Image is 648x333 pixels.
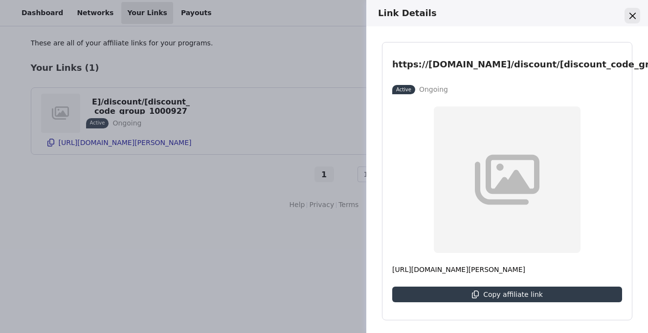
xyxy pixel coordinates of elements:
h3: Link Details [378,8,624,19]
button: Close [625,8,640,23]
p: [URL][DOMAIN_NAME][PERSON_NAME] [392,265,622,275]
p: Active [396,86,411,93]
p: Copy affiliate link [483,291,543,298]
p: Ongoing [419,84,448,95]
button: Copy affiliate link [392,287,622,302]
